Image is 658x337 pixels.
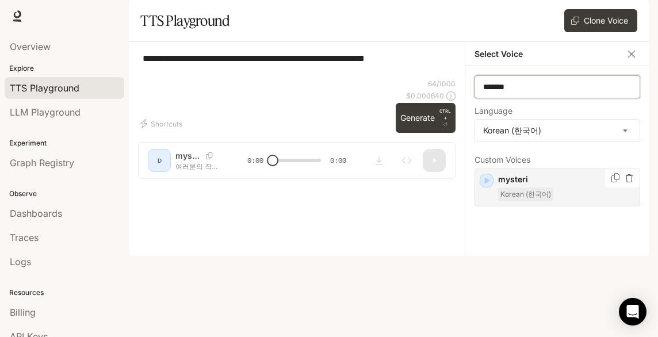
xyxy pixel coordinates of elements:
span: Korean (한국어) [498,187,553,201]
p: Custom Voices [475,156,640,164]
div: Open Intercom Messenger [619,298,646,325]
button: GenerateCTRL +⏎ [396,103,456,133]
p: ⏎ [439,108,451,128]
p: $ 0.000640 [406,91,444,101]
button: Shortcuts [138,114,187,133]
button: Clone Voice [564,9,637,32]
p: 64 / 1000 [428,79,456,89]
p: mysteri [498,174,635,185]
p: Language [475,107,512,115]
div: Korean (한국어) [475,120,640,141]
p: CTRL + [439,108,451,121]
h1: TTS Playground [140,9,229,32]
button: Copy Voice ID [610,173,621,182]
